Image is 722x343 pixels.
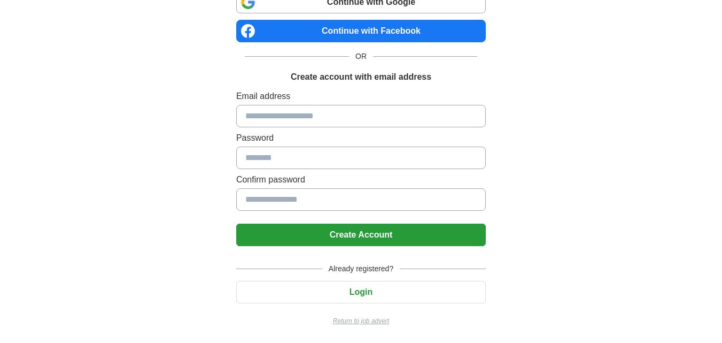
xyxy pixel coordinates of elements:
a: Login [236,287,486,296]
label: Email address [236,90,486,103]
label: Password [236,132,486,144]
a: Return to job advert [236,316,486,326]
button: Login [236,281,486,303]
span: Already registered? [322,263,400,275]
span: OR [349,51,373,62]
button: Create Account [236,224,486,246]
h1: Create account with email address [291,71,431,83]
a: Continue with Facebook [236,20,486,42]
label: Confirm password [236,173,486,186]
